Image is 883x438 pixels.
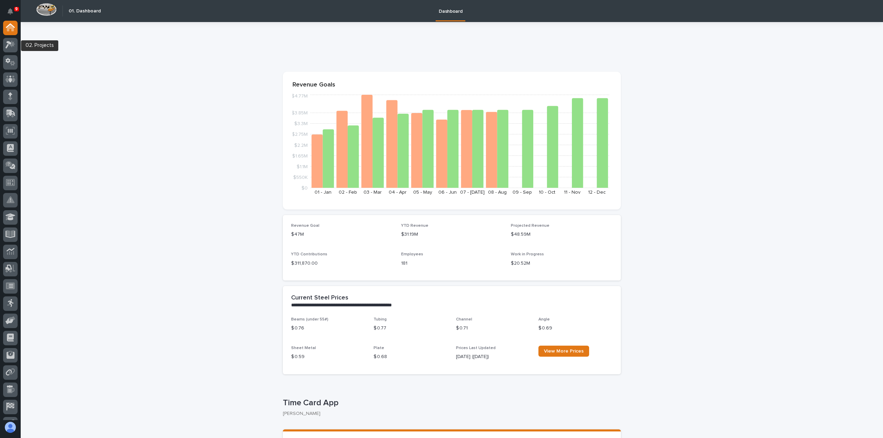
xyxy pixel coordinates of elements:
p: $ 0.71 [456,325,530,332]
p: $ 0.76 [291,325,365,332]
tspan: $1.65M [292,153,308,158]
text: 01 - Jan [315,190,331,195]
span: Tubing [374,317,387,322]
a: View More Prices [538,346,589,357]
tspan: $1.1M [297,164,308,169]
span: Revenue Goal [291,224,319,228]
p: $ 0.68 [374,353,448,360]
text: 05 - May [413,190,432,195]
text: 04 - Apr [389,190,407,195]
tspan: $0 [301,186,308,191]
text: 10 - Oct [539,190,555,195]
tspan: $2.75M [292,132,308,137]
span: Angle [538,317,550,322]
tspan: $2.2M [294,143,308,147]
p: $48.59M [511,231,613,238]
text: 08 - Aug [488,190,507,195]
tspan: $550K [293,175,308,180]
text: 12 - Dec [588,190,606,195]
p: 181 [401,260,503,267]
tspan: $4.77M [291,94,308,99]
text: 03 - Mar [364,190,382,195]
span: Employees [401,252,423,256]
p: [PERSON_NAME] [283,411,615,417]
span: YTD Revenue [401,224,428,228]
h2: 01. Dashboard [69,8,101,14]
tspan: $3.85M [291,111,308,115]
p: Revenue Goals [292,81,611,89]
span: Prices Last Updated [456,346,496,350]
text: 07 - [DATE] [460,190,485,195]
p: [DATE] ([DATE]) [456,353,530,360]
span: Plate [374,346,384,350]
span: Channel [456,317,472,322]
span: Beams (under 55#) [291,317,328,322]
p: $20.52M [511,260,613,267]
text: 06 - Jun [438,190,457,195]
p: Time Card App [283,398,618,408]
text: 09 - Sep [513,190,532,195]
button: Notifications [3,4,18,19]
h2: Current Steel Prices [291,294,348,302]
text: 02 - Feb [339,190,357,195]
text: 11 - Nov [564,190,581,195]
p: $ 311,870.00 [291,260,393,267]
p: $47M [291,231,393,238]
div: Notifications9 [9,8,18,19]
p: $ 0.59 [291,353,365,360]
span: View More Prices [544,349,584,354]
p: $31.19M [401,231,503,238]
img: Workspace Logo [36,3,57,16]
span: YTD Contributions [291,252,327,256]
span: Work in Progress [511,252,544,256]
span: Projected Revenue [511,224,549,228]
tspan: $3.3M [294,121,308,126]
span: Sheet Metal [291,346,316,350]
p: 9 [15,7,18,11]
button: users-avatar [3,420,18,435]
p: $ 0.69 [538,325,613,332]
p: $ 0.77 [374,325,448,332]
